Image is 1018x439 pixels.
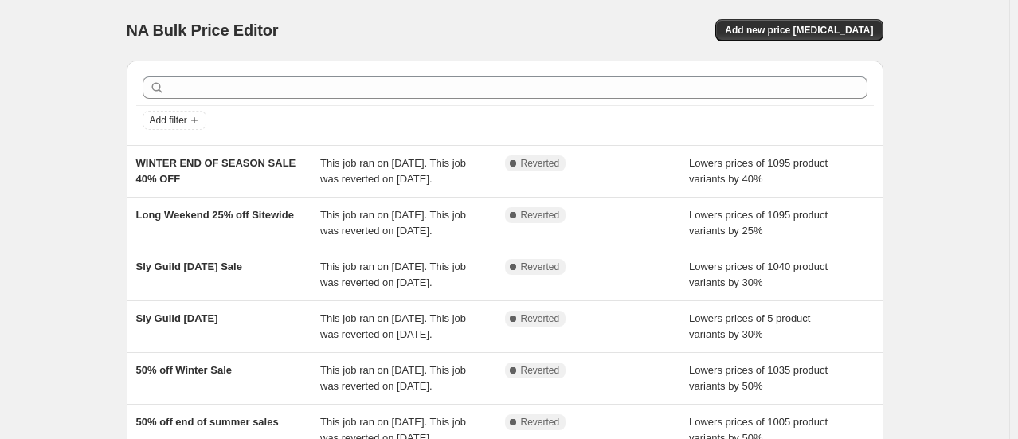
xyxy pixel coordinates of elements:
span: WINTER END OF SEASON SALE 40% OFF [136,157,296,185]
span: This job ran on [DATE]. This job was reverted on [DATE]. [320,157,466,185]
span: Sly Guild [DATE] Sale [136,261,242,272]
span: This job ran on [DATE]. This job was reverted on [DATE]. [320,364,466,392]
button: Add filter [143,111,206,130]
span: Lowers prices of 1095 product variants by 40% [689,157,828,185]
span: 50% off Winter Sale [136,364,233,376]
span: 50% off end of summer sales [136,416,279,428]
span: This job ran on [DATE]. This job was reverted on [DATE]. [320,261,466,288]
span: NA Bulk Price Editor [127,22,279,39]
span: Long Weekend 25% off Sitewide [136,209,294,221]
span: Lowers prices of 1040 product variants by 30% [689,261,828,288]
span: Add filter [150,114,187,127]
span: Add new price [MEDICAL_DATA] [725,24,873,37]
span: This job ran on [DATE]. This job was reverted on [DATE]. [320,312,466,340]
button: Add new price [MEDICAL_DATA] [715,19,883,41]
span: Reverted [521,364,560,377]
span: Reverted [521,261,560,273]
span: Reverted [521,416,560,429]
span: Reverted [521,157,560,170]
span: Lowers prices of 1095 product variants by 25% [689,209,828,237]
span: Sly Guild [DATE] [136,312,218,324]
span: Lowers prices of 5 product variants by 30% [689,312,810,340]
span: Reverted [521,312,560,325]
span: Lowers prices of 1035 product variants by 50% [689,364,828,392]
span: Reverted [521,209,560,221]
span: This job ran on [DATE]. This job was reverted on [DATE]. [320,209,466,237]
